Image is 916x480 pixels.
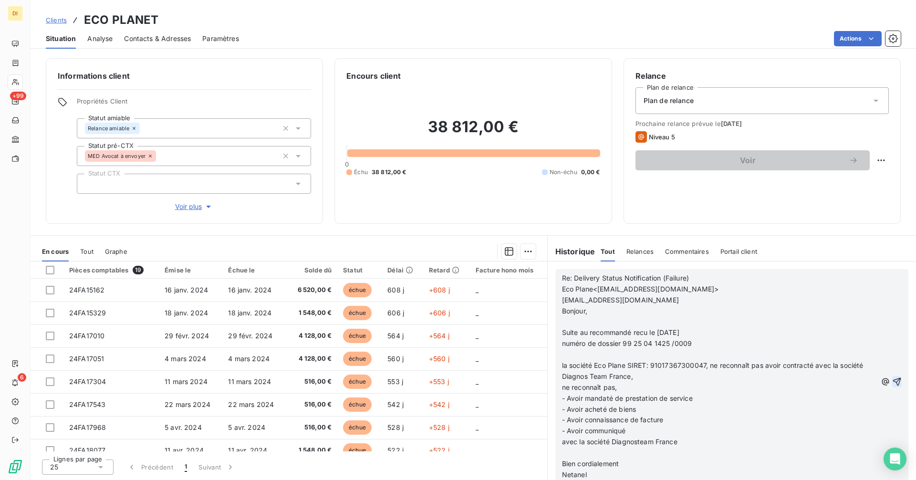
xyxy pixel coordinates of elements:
[562,274,689,282] span: Re: Delivery Status Notification (Failure)
[292,423,332,432] span: 516,00 €
[429,355,449,363] span: +560 j
[77,97,311,111] span: Propriétés Client
[562,285,719,293] span: Eco Plane<[EMAIL_ADDRESS][DOMAIN_NAME]>
[8,6,23,21] div: DI
[121,457,179,477] button: Précédent
[343,283,372,297] span: échue
[647,157,849,164] span: Voir
[562,394,693,402] span: - Avoir mandaté de prestation de service
[562,427,626,435] span: - Avoir communiqué
[834,31,882,46] button: Actions
[387,446,404,454] span: 522 j
[165,286,208,294] span: 16 janv. 2024
[387,266,417,274] div: Délai
[562,459,619,468] span: Bien cordialement
[10,92,26,100] span: +99
[562,383,617,391] span: ne reconnaît pas,
[69,446,105,454] span: 24FA18077
[228,332,272,340] span: 29 févr. 2024
[84,11,159,29] h3: ECO PLANET
[77,201,311,212] button: Voir plus
[292,331,332,341] span: 4 128,00 €
[175,202,213,211] span: Voir plus
[429,400,449,408] span: +542 j
[228,377,271,386] span: 11 mars 2024
[343,420,372,435] span: échue
[429,266,464,274] div: Retard
[292,308,332,318] span: 1 548,00 €
[343,397,372,412] span: échue
[345,160,349,168] span: 0
[548,246,595,257] h6: Historique
[343,266,376,274] div: Statut
[429,332,449,340] span: +564 j
[228,266,280,274] div: Échue le
[46,34,76,43] span: Situation
[429,377,449,386] span: +553 j
[476,377,479,386] span: _
[372,168,406,177] span: 38 812,00 €
[46,16,67,24] span: Clients
[387,400,404,408] span: 542 j
[165,446,204,454] span: 11 avr. 2024
[69,377,106,386] span: 24FA17304
[193,457,241,477] button: Suivant
[228,355,270,363] span: 4 mars 2024
[429,309,450,317] span: +606 j
[476,446,479,454] span: _
[292,377,332,386] span: 516,00 €
[87,34,113,43] span: Analyse
[124,34,191,43] span: Contacts & Adresses
[354,168,368,177] span: Échu
[562,405,636,413] span: - Avoir acheté de biens
[343,306,372,320] span: échue
[649,133,675,141] span: Niveau 5
[387,423,404,431] span: 528 j
[476,286,479,294] span: _
[165,332,209,340] span: 29 févr. 2024
[601,248,615,255] span: Tout
[562,361,865,380] span: la société Eco Plane SIRET: 91017367300047, ne reconnaît pas avoir contracté avec la société Diag...
[476,355,479,363] span: _
[343,352,372,366] span: échue
[88,125,129,131] span: Relance amiable
[343,375,372,389] span: échue
[476,400,479,408] span: _
[635,70,889,82] h6: Relance
[69,286,104,294] span: 24FA15162
[50,462,58,472] span: 25
[387,309,404,317] span: 606 j
[58,70,311,82] h6: Informations client
[292,446,332,455] span: 1 548,00 €
[429,286,450,294] span: +608 j
[562,416,664,424] span: - Avoir connaissance de facture
[562,328,679,336] span: Suite au recommandé recu le [DATE]
[292,354,332,364] span: 4 128,00 €
[69,332,104,340] span: 24FA17010
[69,423,106,431] span: 24FA17968
[165,423,202,431] span: 5 avr. 2024
[179,457,193,477] button: 1
[476,309,479,317] span: _
[80,248,94,255] span: Tout
[346,117,600,146] h2: 38 812,00 €
[644,96,694,105] span: Plan de relance
[165,309,208,317] span: 18 janv. 2024
[387,377,403,386] span: 553 j
[292,266,332,274] div: Solde dû
[429,423,449,431] span: +528 j
[429,446,449,454] span: +522 j
[346,70,401,82] h6: Encours client
[562,470,587,479] span: Netanel
[562,339,692,347] span: numéro de dossier 99 25 04 1425 /0009
[228,423,265,431] span: 5 avr. 2024
[228,400,274,408] span: 22 mars 2024
[165,355,206,363] span: 4 mars 2024
[8,459,23,474] img: Logo LeanPay
[228,309,271,317] span: 18 janv. 2024
[165,400,210,408] span: 22 mars 2024
[721,120,742,127] span: [DATE]
[69,266,153,274] div: Pièces comptables
[626,248,654,255] span: Relances
[292,400,332,409] span: 516,00 €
